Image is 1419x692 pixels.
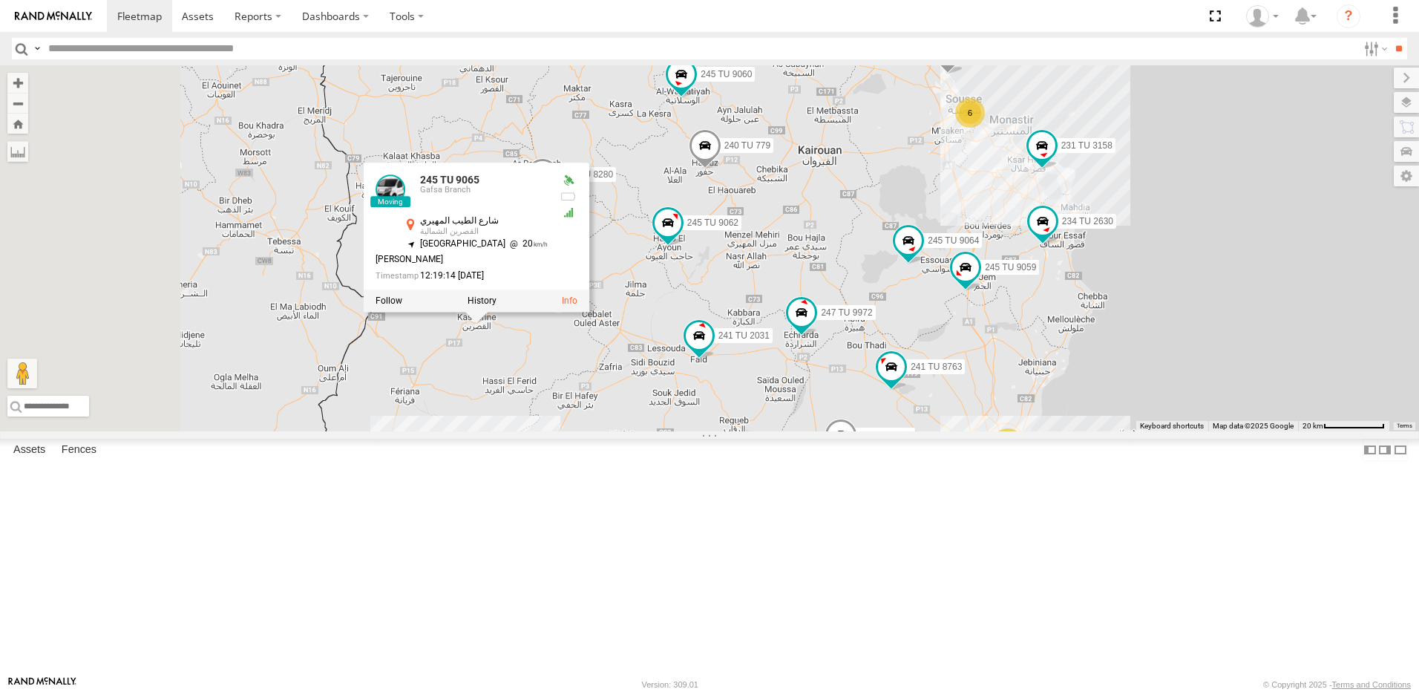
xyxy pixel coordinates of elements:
[1337,4,1360,28] i: ?
[468,296,497,306] label: View Asset History
[1298,421,1389,431] button: Map Scale: 20 km per 79 pixels
[1302,422,1323,430] span: 20 km
[54,440,104,460] label: Fences
[7,73,28,93] button: Zoom in
[560,206,577,218] div: GSM Signal = 5
[1358,38,1390,59] label: Search Filter Options
[420,174,479,186] a: 245 TU 9065
[1263,680,1411,689] div: © Copyright 2025 -
[1213,422,1294,430] span: Map data ©2025 Google
[376,296,402,306] label: Realtime tracking of Asset
[376,174,405,204] a: View Asset Details
[420,186,548,195] div: Gafsa Branch
[993,428,1023,458] div: 2
[420,216,548,226] div: شارع الطيب المهيري
[642,680,698,689] div: Version: 309.01
[6,440,53,460] label: Assets
[928,235,979,245] span: 245 TU 9064
[8,677,76,692] a: Visit our Website
[15,11,92,22] img: rand-logo.svg
[1241,5,1284,27] div: Nejah Benkhalifa
[376,271,548,281] div: Date/time of location update
[560,174,577,186] div: Valid GPS Fix
[505,238,548,249] span: 20
[376,255,548,264] div: [PERSON_NAME]
[1332,680,1411,689] a: Terms and Conditions
[420,227,548,236] div: القصرين الشمالية
[1377,439,1392,460] label: Dock Summary Table to the Right
[1363,439,1377,460] label: Dock Summary Table to the Left
[955,98,985,128] div: 6
[701,68,752,79] span: 245 TU 9060
[7,93,28,114] button: Zoom out
[911,362,962,372] span: 241 TU 8763
[31,38,43,59] label: Search Query
[1140,421,1204,431] button: Keyboard shortcuts
[724,140,771,150] span: 240 TU 779
[7,114,28,134] button: Zoom Home
[687,218,738,228] span: 245 TU 9062
[821,307,872,318] span: 247 TU 9972
[562,296,577,306] a: View Asset Details
[1062,216,1113,226] span: 234 TU 2630
[560,191,577,203] div: No battery health information received from this device.
[1397,423,1412,429] a: Terms (opens in new tab)
[1393,439,1408,460] label: Hide Summary Table
[1394,166,1419,186] label: Map Settings
[860,430,911,440] span: 245 TU 9063
[7,359,37,388] button: Drag Pegman onto the map to open Street View
[1061,140,1112,151] span: 231 TU 3158
[420,238,505,249] span: [GEOGRAPHIC_DATA]
[985,261,1036,272] span: 245 TU 9059
[718,330,770,341] span: 241 TU 2031
[7,141,28,162] label: Measure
